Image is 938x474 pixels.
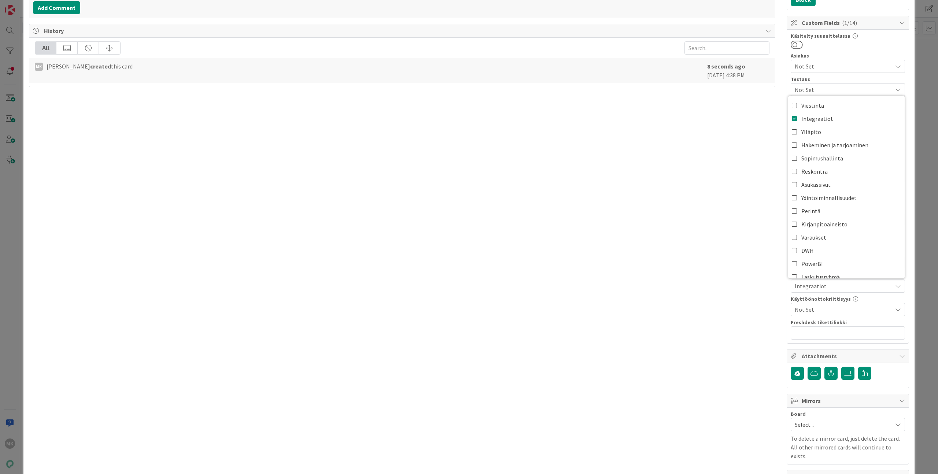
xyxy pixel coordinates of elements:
[842,19,857,26] span: ( 1/14 )
[801,232,826,243] span: Varaukset
[791,33,905,38] div: Käsitelty suunnittelussa
[707,62,769,79] div: [DATE] 4:38 PM
[35,42,56,54] div: All
[801,126,821,137] span: Ylläpito
[35,63,43,71] div: MK
[795,305,892,314] span: Not Set
[788,178,905,191] a: Asukassivut
[788,99,905,112] a: Viestintä
[47,62,133,71] span: [PERSON_NAME] this card
[795,282,892,290] span: Integraatiot
[795,419,889,430] span: Select...
[788,138,905,152] a: Hakeminen ja tarjoaminen
[802,396,895,405] span: Mirrors
[801,166,828,177] span: Reskontra
[791,53,905,58] div: Asiakas
[788,165,905,178] a: Reskontra
[44,26,762,35] span: History
[788,231,905,244] a: Varaukset
[802,18,895,27] span: Custom Fields
[801,179,831,190] span: Asukassivut
[801,219,847,230] span: Kirjanpitoaineisto
[801,140,868,151] span: Hakeminen ja tarjoaminen
[791,434,905,460] p: To delete a mirror card, just delete the card. All other mirrored cards will continue to exists.
[791,77,905,82] div: Testaus
[791,296,905,301] div: Käyttöönottokriittisyys
[788,204,905,218] a: Perintä
[788,257,905,270] a: PowerBI
[788,152,905,165] a: Sopimushallinta
[802,352,895,360] span: Attachments
[795,85,892,94] span: Not Set
[801,245,814,256] span: DWH
[788,125,905,138] a: Ylläpito
[788,191,905,204] a: Ydintoiminnallisuudet
[684,41,769,55] input: Search...
[33,1,80,14] button: Add Comment
[788,270,905,284] a: Laskutusryhmä
[707,63,745,70] b: 8 seconds ago
[801,205,820,216] span: Perintä
[795,62,892,71] span: Not Set
[801,192,857,203] span: Ydintoiminnallisuudet
[788,112,905,125] a: Integraatiot
[791,320,905,325] div: Freshdesk tikettilinkki
[801,113,833,124] span: Integraatiot
[801,100,824,111] span: Viestintä
[801,153,843,164] span: Sopimushallinta
[788,218,905,231] a: Kirjanpitoaineisto
[90,63,111,70] b: created
[801,271,840,282] span: Laskutusryhmä
[788,244,905,257] a: DWH
[791,411,806,416] span: Board
[801,258,823,269] span: PowerBI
